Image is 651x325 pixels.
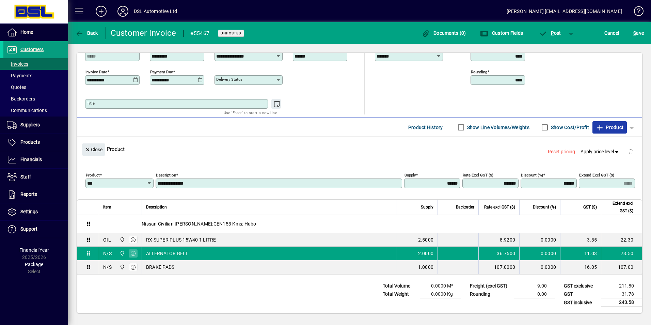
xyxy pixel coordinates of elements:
[601,233,642,247] td: 22.30
[421,203,433,211] span: Supply
[134,6,177,17] div: DSL Automotive Ltd
[632,27,646,39] button: Save
[604,28,619,38] span: Cancel
[603,27,621,39] button: Cancel
[20,191,37,197] span: Reports
[112,5,134,17] button: Profile
[545,146,578,158] button: Reset pricing
[406,121,446,134] button: Product History
[601,282,642,290] td: 211.80
[90,5,112,17] button: Add
[146,236,216,243] span: RX SUPER PLUS 15W40 1 LITRE
[514,282,555,290] td: 9.00
[3,151,68,168] a: Financials
[420,27,468,39] button: Documents (0)
[3,58,68,70] a: Invoices
[484,203,515,211] span: Rate excl GST ($)
[103,203,111,211] span: Item
[3,24,68,41] a: Home
[404,173,416,177] mat-label: Supply
[420,282,461,290] td: 0.0000 M³
[605,200,633,215] span: Extend excl GST ($)
[190,28,210,39] div: #55467
[3,117,68,134] a: Suppliers
[514,290,555,298] td: 0.00
[408,122,443,133] span: Product History
[579,173,614,177] mat-label: Extend excl GST ($)
[581,148,620,155] span: Apply price level
[20,157,42,162] span: Financials
[596,122,623,133] span: Product
[560,290,601,298] td: GST
[519,233,560,247] td: 0.0000
[379,290,420,298] td: Total Weight
[20,47,44,52] span: Customers
[463,173,493,177] mat-label: Rate excl GST ($)
[99,215,642,233] div: Nissan Civilian [PERSON_NAME]:CEN153 Kms: Hubo
[7,73,32,78] span: Payments
[560,260,601,274] td: 16.05
[560,247,601,260] td: 11.03
[578,146,623,158] button: Apply price level
[3,169,68,186] a: Staff
[633,28,644,38] span: ave
[77,137,642,161] div: Product
[7,96,35,102] span: Backorders
[86,173,100,177] mat-label: Product
[146,250,188,257] span: ALTERNATOR BELT
[480,30,523,36] span: Custom Fields
[521,173,543,177] mat-label: Discount (%)
[156,173,176,177] mat-label: Description
[456,203,474,211] span: Backorder
[20,174,31,180] span: Staff
[483,264,515,270] div: 107.0000
[519,247,560,260] td: 0.0000
[483,236,515,243] div: 8.9200
[75,30,98,36] span: Back
[20,139,40,145] span: Products
[85,144,102,155] span: Close
[601,260,642,274] td: 107.00
[601,290,642,298] td: 31.78
[20,226,37,232] span: Support
[146,264,175,270] span: BRAKE PADS
[20,209,38,214] span: Settings
[548,148,575,155] span: Reset pricing
[20,122,40,127] span: Suppliers
[7,84,26,90] span: Quotes
[3,105,68,116] a: Communications
[622,149,639,155] app-page-header-button: Delete
[418,250,434,257] span: 2.0000
[418,236,434,243] span: 2.5000
[601,247,642,260] td: 73.50
[216,77,242,82] mat-label: Delivery status
[560,233,601,247] td: 3.35
[629,1,642,24] a: Knowledge Base
[74,27,100,39] button: Back
[82,143,105,156] button: Close
[550,124,589,131] label: Show Cost/Profit
[3,221,68,238] a: Support
[539,30,561,36] span: ost
[420,290,461,298] td: 0.0000 Kg
[507,6,622,17] div: [PERSON_NAME] [EMAIL_ADDRESS][DOMAIN_NAME]
[379,282,420,290] td: Total Volume
[466,282,514,290] td: Freight (excl GST)
[466,124,529,131] label: Show Line Volumes/Weights
[221,31,241,35] span: Unposted
[583,203,597,211] span: GST ($)
[7,108,47,113] span: Communications
[422,30,466,36] span: Documents (0)
[103,264,112,270] div: N/S
[483,250,515,257] div: 36.7500
[224,109,277,117] mat-hint: Use 'Enter' to start a new line
[3,70,68,81] a: Payments
[103,250,112,257] div: N/S
[19,247,49,253] span: Financial Year
[3,81,68,93] a: Quotes
[466,290,514,298] td: Rounding
[87,101,95,106] mat-label: Title
[7,61,28,67] span: Invoices
[146,203,167,211] span: Description
[25,262,43,267] span: Package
